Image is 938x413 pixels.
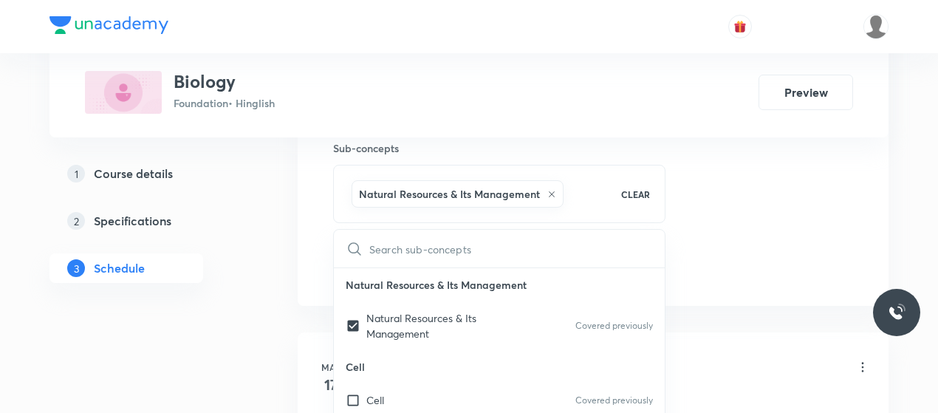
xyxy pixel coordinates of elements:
[733,20,747,33] img: avatar
[621,188,650,201] p: CLEAR
[49,16,168,34] img: Company Logo
[366,310,516,341] p: Natural Resources & Its Management
[333,140,665,156] h6: Sub-concepts
[334,350,665,383] p: Cell
[369,230,665,267] input: Search sub-concepts
[575,319,653,332] p: Covered previously
[174,71,275,92] h3: Biology
[49,16,168,38] a: Company Logo
[366,392,384,408] p: Cell
[67,259,85,277] p: 3
[49,159,250,188] a: 1Course details
[316,374,346,396] h4: 17
[728,15,752,38] button: avatar
[863,14,889,39] img: Dhirendra singh
[316,361,346,374] h6: May
[575,394,653,407] p: Covered previously
[359,186,540,202] h6: Natural Resources & Its Management
[49,206,250,236] a: 2Specifications
[888,304,906,321] img: ttu
[85,71,162,114] img: DA3C59AC-74BC-4E81-8D62-B93C549A10D6_plus.png
[334,268,665,301] p: Natural Resources & Its Management
[67,212,85,230] p: 2
[174,95,275,111] p: Foundation • Hinglish
[94,212,171,230] h5: Specifications
[94,165,173,182] h5: Course details
[94,259,145,277] h5: Schedule
[67,165,85,182] p: 1
[759,75,853,110] button: Preview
